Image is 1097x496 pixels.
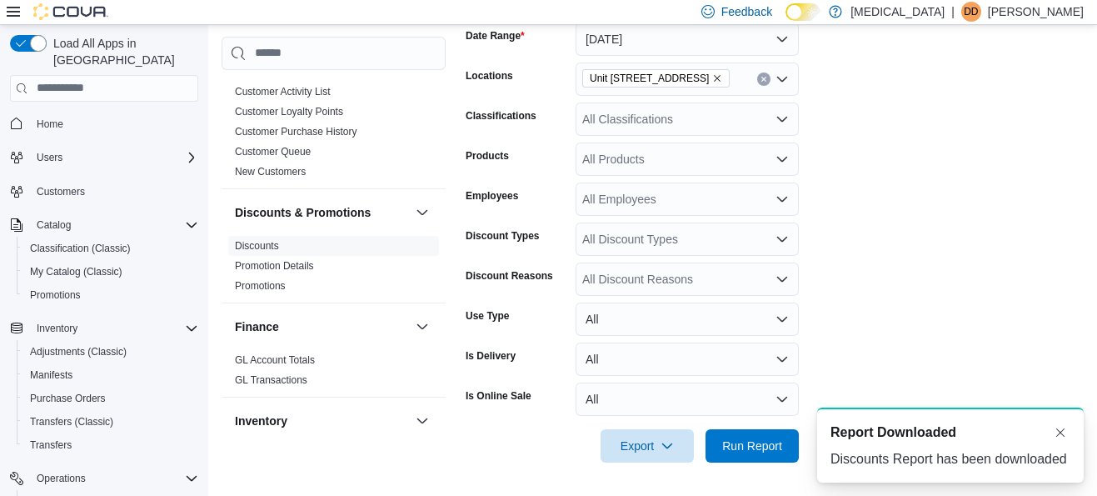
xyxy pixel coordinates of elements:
h3: Finance [235,318,279,334]
span: Catalog [30,215,198,235]
button: Operations [3,467,205,490]
button: All [576,303,799,336]
button: Open list of options [775,233,789,246]
h3: Discounts & Promotions [235,203,371,220]
span: Purchase Orders [30,392,106,405]
span: Discounts [235,238,279,252]
button: Transfers (Classic) [17,410,205,433]
span: GL Transactions [235,373,307,386]
a: New Customers [235,165,306,177]
label: Locations [466,69,513,83]
button: Catalog [3,213,205,237]
button: Open list of options [775,193,789,206]
span: Manifests [30,368,72,382]
span: Purchase Orders [23,388,198,408]
button: Users [3,146,205,169]
button: Home [3,112,205,136]
label: Use Type [466,309,509,323]
a: Customer Activity List [235,85,331,97]
a: GL Account Totals [235,353,315,365]
input: Dark Mode [785,3,820,21]
a: Adjustments (Classic) [23,342,133,362]
div: Customer [222,81,446,188]
span: GL Account Totals [235,353,315,366]
span: Run Report [722,438,782,454]
span: Customer Loyalty Points [235,104,343,118]
a: GL Transactions [235,373,307,385]
button: Clear input [757,73,770,86]
button: Export [601,429,694,463]
button: Discounts & Promotions [412,202,432,222]
h3: Inventory [235,412,287,428]
a: Promotions [23,285,87,305]
button: Finance [412,316,432,336]
button: Inventory [30,318,84,338]
button: Transfers [17,433,205,457]
button: All [576,383,799,416]
a: Customer Queue [235,145,311,157]
a: Customers [30,182,92,202]
span: Customer Queue [235,144,311,158]
button: Promotions [17,283,205,307]
span: Transfers [30,438,72,452]
a: Manifests [23,365,79,385]
div: Notification [830,423,1070,443]
span: Feedback [721,3,772,20]
span: Adjustments (Classic) [30,345,127,358]
span: Export [611,429,684,463]
div: Finance [222,349,446,396]
a: Home [30,114,70,134]
span: Promotions [30,288,81,302]
button: Adjustments (Classic) [17,340,205,363]
span: Adjustments (Classic) [23,342,198,362]
span: Report Downloaded [830,423,956,443]
button: Classification (Classic) [17,237,205,260]
span: Load All Apps in [GEOGRAPHIC_DATA] [47,35,198,68]
span: Customers [37,185,85,198]
div: Diego de Azevedo [961,2,981,22]
img: Cova [33,3,108,20]
span: Transfers (Classic) [30,415,113,428]
span: Transfers [23,435,198,455]
button: Customers [3,179,205,203]
button: My Catalog (Classic) [17,260,205,283]
span: Customer Activity List [235,84,331,98]
span: Catalog [37,218,71,232]
span: Users [30,148,198,168]
button: Catalog [30,215,77,235]
button: Purchase Orders [17,387,205,410]
span: Home [37,118,63,131]
button: Inventory [412,410,432,430]
label: Is Online Sale [466,389,531,403]
a: Customer Loyalty Points [235,105,343,117]
button: Run Report [706,429,799,463]
span: Customer Purchase History [235,124,357,138]
p: [PERSON_NAME] [988,2,1084,22]
span: Promotions [235,278,286,292]
button: [DATE] [576,23,799,56]
a: Transfers [23,435,78,455]
button: Dismiss toast [1050,423,1070,443]
label: Products [466,149,509,163]
button: Operations [30,468,92,488]
button: Open list of options [775,153,789,166]
label: Date Range [466,29,525,43]
div: Discounts Report has been downloaded [830,449,1070,469]
span: Classification (Classic) [23,238,198,258]
label: Is Delivery [466,349,516,363]
button: Open list of options [775,113,789,126]
span: Dd [964,2,978,22]
button: Manifests [17,363,205,387]
a: My Catalog (Classic) [23,262,129,282]
a: Purchase Orders [23,388,112,408]
p: [MEDICAL_DATA] [850,2,945,22]
button: Inventory [3,317,205,340]
span: Unit [STREET_ADDRESS] [590,70,709,87]
span: Unit 385 North Dollarton Highway [582,69,730,88]
p: | [951,2,955,22]
button: Remove Unit 385 North Dollarton Highway from selection in this group [712,73,722,83]
span: Inventory [30,318,198,338]
a: Promotion Details [235,259,314,271]
label: Employees [466,189,518,203]
a: Transfers (Classic) [23,412,120,432]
